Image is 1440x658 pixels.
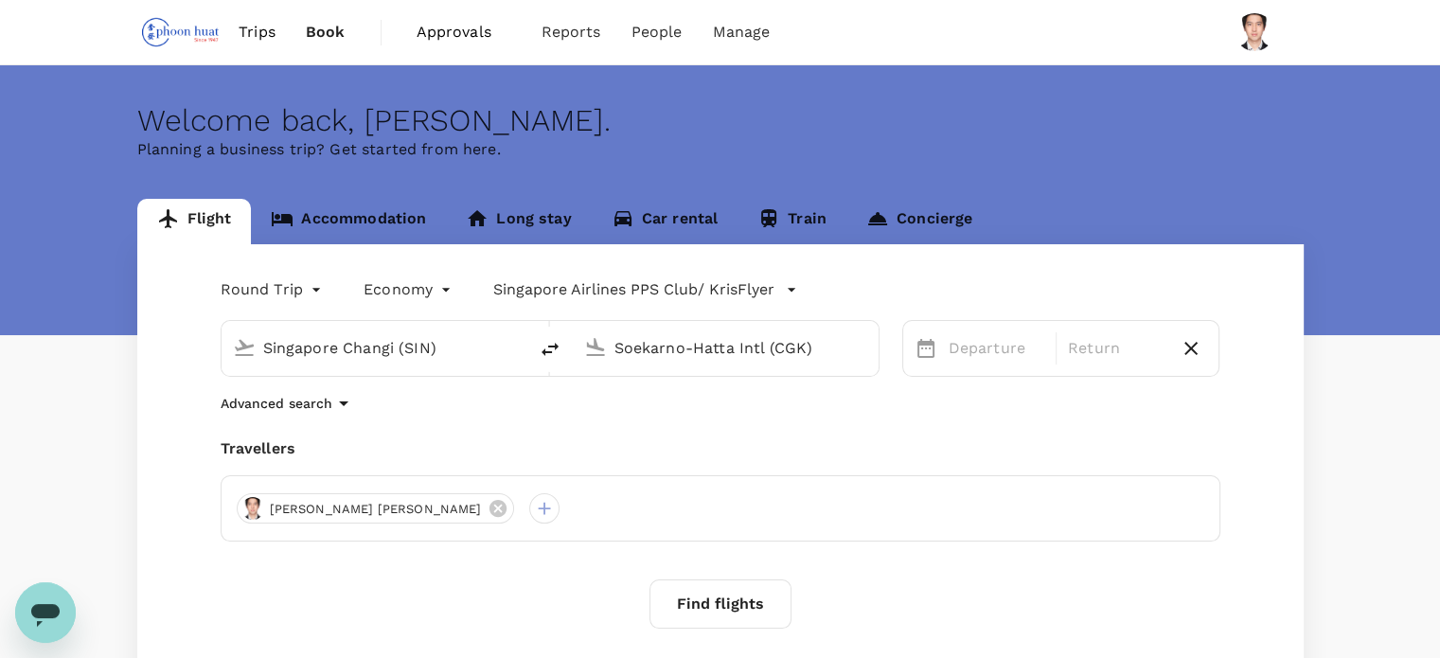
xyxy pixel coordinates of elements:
[527,327,573,372] button: delete
[865,346,869,349] button: Open
[542,21,601,44] span: Reports
[221,392,355,415] button: Advanced search
[592,199,738,244] a: Car rental
[221,437,1220,460] div: Travellers
[649,579,791,629] button: Find flights
[949,337,1044,360] p: Departure
[846,199,992,244] a: Concierge
[738,199,846,244] a: Train
[493,278,797,301] button: Singapore Airlines PPS Club/ KrisFlyer
[239,21,276,44] span: Trips
[364,275,455,305] div: Economy
[712,21,770,44] span: Manage
[237,493,514,524] div: [PERSON_NAME] [PERSON_NAME]
[241,497,264,520] img: avatar-67ef3868951fe.jpeg
[493,278,774,301] p: Singapore Airlines PPS Club/ KrisFlyer
[137,11,224,53] img: Phoon Huat PTE. LTD.
[446,199,591,244] a: Long stay
[15,582,76,643] iframe: Button to launch messaging window
[614,333,839,363] input: Going to
[221,394,332,413] p: Advanced search
[221,275,327,305] div: Round Trip
[137,138,1304,161] p: Planning a business trip? Get started from here.
[137,103,1304,138] div: Welcome back , [PERSON_NAME] .
[137,199,252,244] a: Flight
[1068,337,1164,360] p: Return
[263,333,488,363] input: Depart from
[631,21,683,44] span: People
[251,199,446,244] a: Accommodation
[514,346,518,349] button: Open
[417,21,511,44] span: Approvals
[306,21,346,44] span: Book
[258,500,493,519] span: [PERSON_NAME] [PERSON_NAME]
[1236,13,1273,51] img: Ye Hong Sean Wong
